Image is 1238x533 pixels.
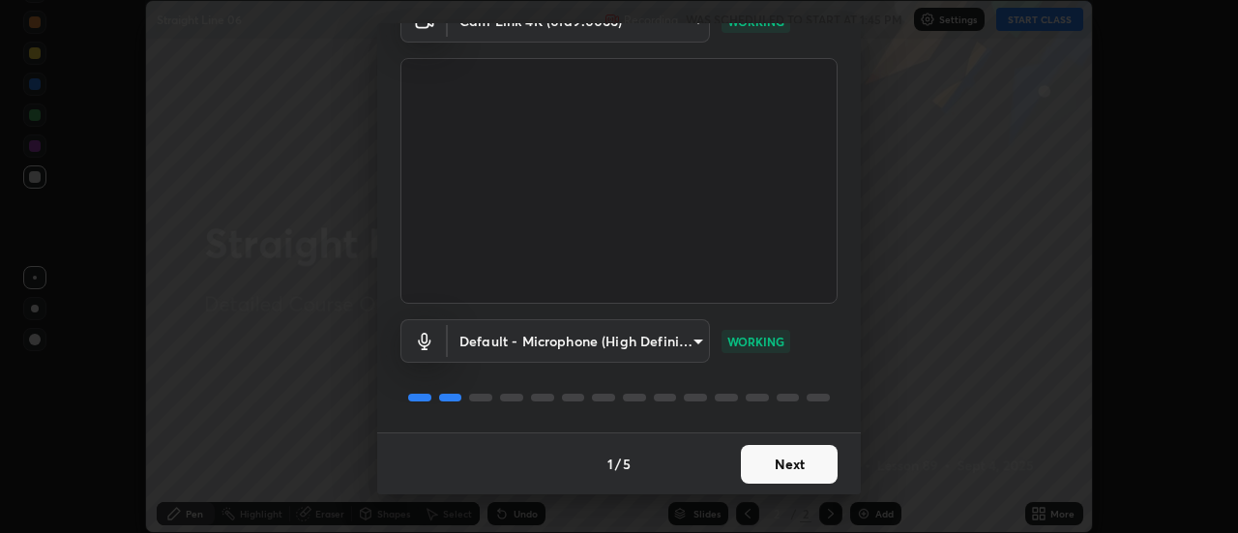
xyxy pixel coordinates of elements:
p: WORKING [727,333,784,350]
h4: / [615,454,621,474]
h4: 1 [607,454,613,474]
button: Next [741,445,838,484]
h4: 5 [623,454,631,474]
div: Cam Link 4K (0fd9:0066) [448,319,710,363]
